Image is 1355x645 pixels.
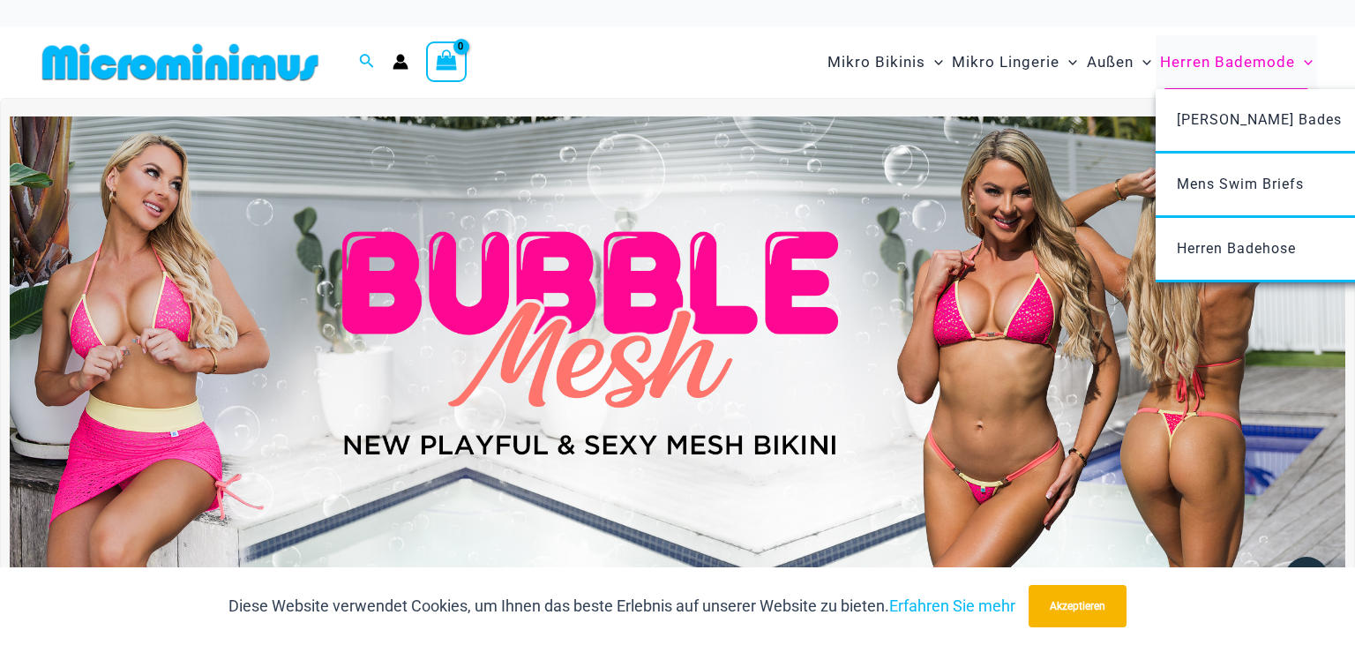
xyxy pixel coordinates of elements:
span: Mens Swim Briefs [1177,176,1304,192]
nav: Site Navigation [820,33,1320,92]
img: Bubble Mesh Highlight Pink [10,116,1345,571]
p: Diese Website verwendet Cookies, um Ihnen das beste Erlebnis auf unserer Website zu bieten. [228,593,1015,619]
a: Mikro BikinisMenü ToggleMenü Toggle [823,35,947,89]
a: Herren BademodeMenü ToggleMenü Toggle [1156,35,1317,89]
a: Mikro LingerieMenü ToggleMenü Toggle [947,35,1082,89]
span: Menü Toggle [1134,40,1151,85]
a: Warenkorb anzeigen leer [426,41,467,82]
span: Menü Toggle [1295,40,1313,85]
span: [PERSON_NAME] Bades [1177,111,1342,128]
a: Konto-Icon-Link [393,54,408,70]
span: Herren Badehose [1177,240,1296,257]
a: AußenMenü ToggleMenü Toggle [1082,35,1156,89]
span: Außen [1087,40,1134,85]
span: Mikro Bikinis [827,40,925,85]
span: Menü Toggle [1059,40,1077,85]
img: MM SHOP LOGO FLAT [35,42,326,82]
span: Menü Toggle [925,40,943,85]
button: Akzeptieren [1029,585,1127,627]
span: Herren Bademode [1160,40,1295,85]
a: Icon Link suchen [359,51,375,73]
span: Mikro Lingerie [952,40,1059,85]
a: Erfahren Sie mehr [889,596,1015,615]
